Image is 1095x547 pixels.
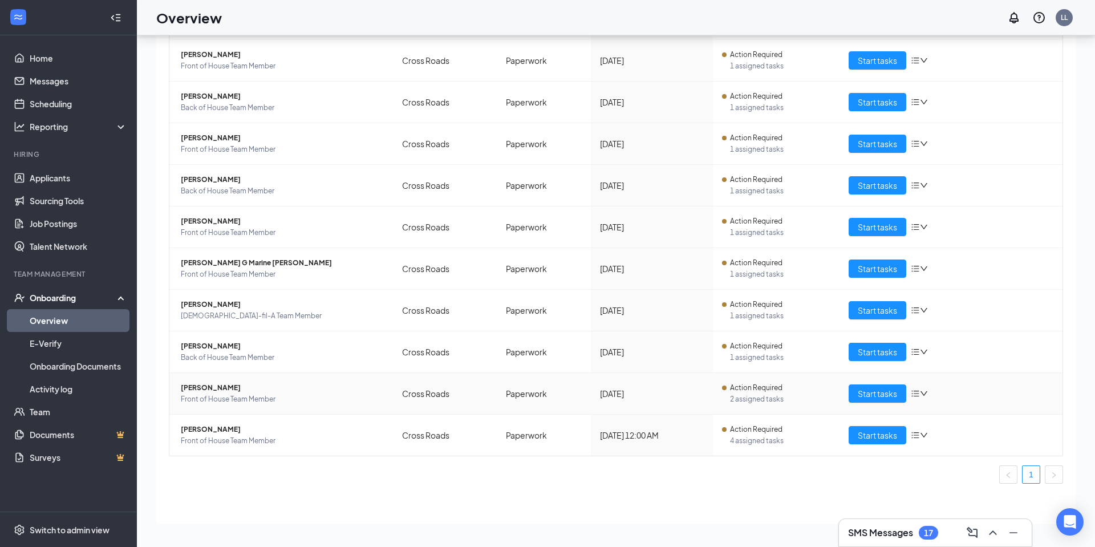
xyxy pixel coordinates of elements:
button: Start tasks [849,176,906,195]
button: Start tasks [849,93,906,111]
button: Start tasks [849,218,906,236]
td: Paperwork [497,82,591,123]
td: Paperwork [497,290,591,331]
span: down [920,223,928,231]
span: down [920,98,928,106]
button: Start tasks [849,135,906,153]
a: Scheduling [30,92,127,115]
a: Job Postings [30,212,127,235]
span: down [920,265,928,273]
span: Action Required [730,341,782,352]
td: Cross Roads [393,165,497,206]
span: 2 assigned tasks [730,394,830,405]
td: Paperwork [497,373,591,415]
a: Onboarding Documents [30,355,127,378]
button: Start tasks [849,51,906,70]
span: Start tasks [858,221,897,233]
td: Paperwork [497,331,591,373]
span: [PERSON_NAME] [181,91,384,102]
svg: Notifications [1007,11,1021,25]
span: Start tasks [858,429,897,441]
span: bars [911,98,920,107]
span: down [920,306,928,314]
span: bars [911,222,920,232]
span: Action Required [730,91,782,102]
span: Front of House Team Member [181,227,384,238]
button: Start tasks [849,384,906,403]
svg: UserCheck [14,292,25,303]
span: Start tasks [858,137,897,150]
span: Front of House Team Member [181,269,384,280]
span: [PERSON_NAME] [181,132,384,144]
td: Paperwork [497,40,591,82]
button: Minimize [1004,524,1023,542]
td: Cross Roads [393,82,497,123]
svg: Analysis [14,121,25,132]
span: Action Required [730,424,782,435]
td: Paperwork [497,165,591,206]
span: Action Required [730,299,782,310]
a: Home [30,47,127,70]
td: Cross Roads [393,331,497,373]
span: Start tasks [858,304,897,317]
td: Cross Roads [393,206,497,248]
span: Action Required [730,132,782,144]
div: [DATE] [600,221,704,233]
td: Paperwork [497,206,591,248]
a: Activity log [30,378,127,400]
a: E-Verify [30,332,127,355]
a: Messages [30,70,127,92]
div: 17 [924,528,933,538]
span: down [920,181,928,189]
svg: Settings [14,524,25,536]
span: bars [911,389,920,398]
a: Talent Network [30,235,127,258]
svg: QuestionInfo [1032,11,1046,25]
td: Cross Roads [393,123,497,165]
span: 1 assigned tasks [730,60,830,72]
div: [DATE] [600,54,704,67]
a: Team [30,400,127,423]
span: Back of House Team Member [181,185,384,197]
span: bars [911,139,920,148]
button: Start tasks [849,260,906,278]
span: Front of House Team Member [181,394,384,405]
span: 1 assigned tasks [730,227,830,238]
span: Start tasks [858,96,897,108]
button: Start tasks [849,301,906,319]
div: Team Management [14,269,125,279]
svg: WorkstreamLogo [13,11,24,23]
span: 1 assigned tasks [730,144,830,155]
h3: SMS Messages [848,526,913,539]
span: [PERSON_NAME] [181,424,384,435]
span: down [920,390,928,398]
span: bars [911,181,920,190]
span: bars [911,306,920,315]
a: Sourcing Tools [30,189,127,212]
div: [DATE] [600,387,704,400]
a: SurveysCrown [30,446,127,469]
span: Action Required [730,382,782,394]
span: [PERSON_NAME] [181,49,384,60]
div: [DATE] [600,346,704,358]
div: Onboarding [30,292,117,303]
div: [DATE] [600,262,704,275]
div: [DATE] [600,179,704,192]
div: Reporting [30,121,128,132]
span: right [1051,472,1057,479]
span: Action Required [730,174,782,185]
span: down [920,56,928,64]
td: Cross Roads [393,415,497,456]
svg: Collapse [110,12,121,23]
div: [DATE] [600,304,704,317]
div: LL [1061,13,1068,22]
svg: ChevronUp [986,526,1000,540]
div: Switch to admin view [30,524,109,536]
h1: Overview [156,8,222,27]
div: Hiring [14,149,125,159]
td: Cross Roads [393,373,497,415]
span: Start tasks [858,387,897,400]
span: Back of House Team Member [181,352,384,363]
span: [PERSON_NAME] [181,216,384,227]
button: Start tasks [849,343,906,361]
